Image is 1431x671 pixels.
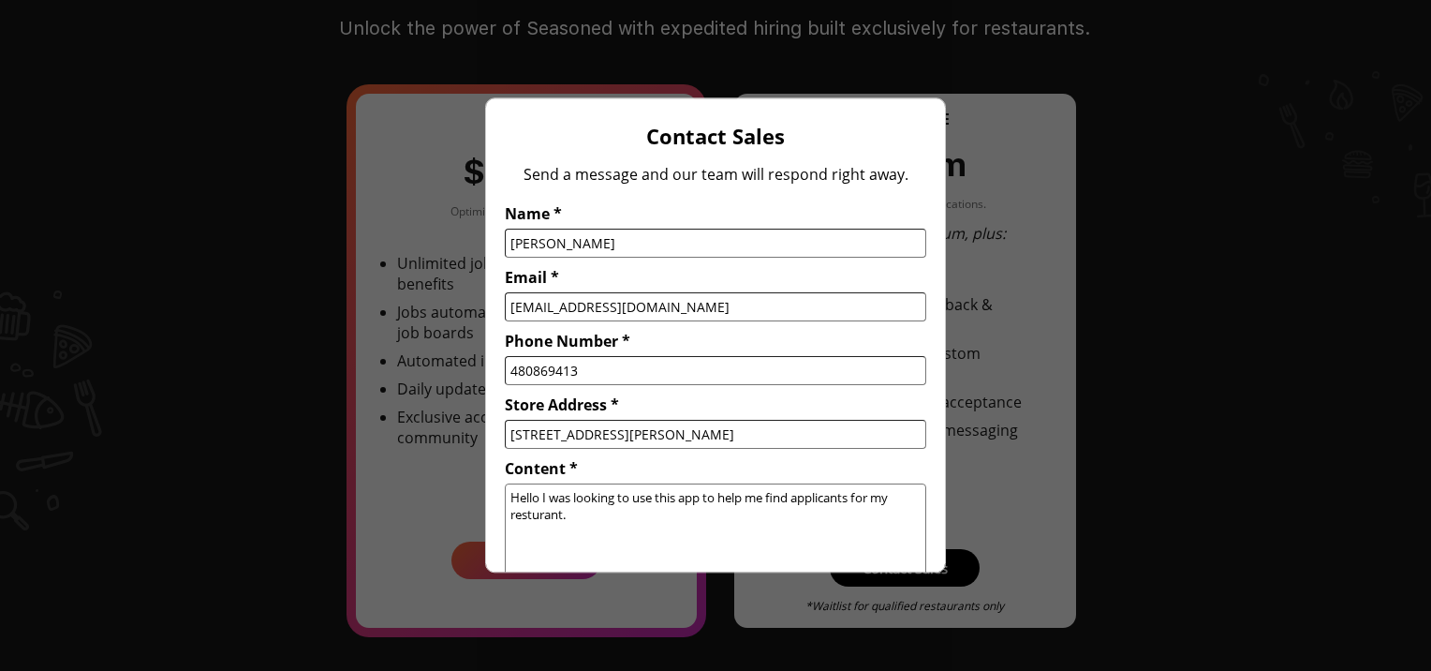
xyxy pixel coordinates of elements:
input: Store Address * [505,420,926,449]
p: Email * [505,267,926,288]
p: Send a message and our team will respond right away. [524,164,908,185]
input: Name * [505,229,926,258]
p: Name * [505,203,926,224]
p: Phone Number * [505,331,926,351]
div: Example Modal [485,97,946,573]
input: Phone Number * [505,356,926,385]
input: Email * [505,292,926,321]
h3: Contact Sales [646,122,785,150]
textarea: Content * [505,484,926,607]
p: Store Address * [505,395,926,415]
p: Content * [505,458,926,479]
